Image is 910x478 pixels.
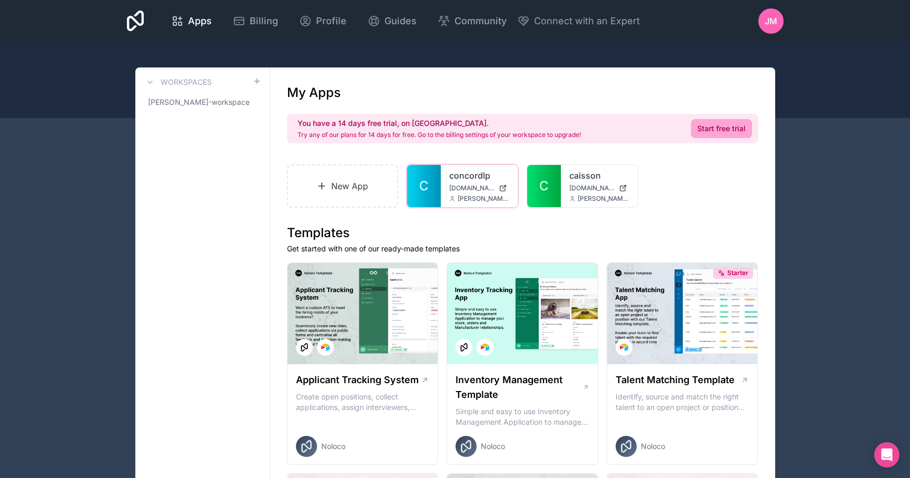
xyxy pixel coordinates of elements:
p: Create open positions, collect applications, assign interviewers, centralise candidate feedback a... [296,392,430,413]
a: New App [287,164,399,208]
span: [DOMAIN_NAME] [449,184,494,192]
span: Community [454,14,507,28]
a: Community [429,9,515,33]
span: Starter [727,269,748,277]
h3: Workspaces [161,77,212,87]
a: Apps [163,9,220,33]
a: Profile [291,9,355,33]
span: Apps [188,14,212,28]
p: Simple and easy to use Inventory Management Application to manage your stock, orders and Manufact... [456,406,589,427]
span: Connect with an Expert [534,14,640,28]
img: Airtable Logo [321,343,330,352]
span: Noloco [321,441,345,452]
span: Noloco [641,441,665,452]
a: concordlp [449,169,509,182]
a: [DOMAIN_NAME] [569,184,629,192]
span: Profile [316,14,347,28]
span: [PERSON_NAME][EMAIL_ADDRESS][DOMAIN_NAME] [578,194,629,203]
p: Identify, source and match the right talent to an open project or position with our Talent Matchi... [616,392,749,413]
span: [DOMAIN_NAME] [569,184,615,192]
span: JM [765,15,777,27]
img: Airtable Logo [620,343,628,352]
a: [DOMAIN_NAME] [449,184,509,192]
a: Guides [359,9,425,33]
a: Workspaces [144,76,212,89]
p: Try any of our plans for 14 days for free. Go to the billing settings of your workspace to upgrade! [298,131,581,139]
img: Airtable Logo [481,343,489,352]
span: [PERSON_NAME][EMAIL_ADDRESS][DOMAIN_NAME] [458,194,509,203]
button: Connect with an Expert [517,14,640,28]
a: caisson [569,169,629,182]
span: [PERSON_NAME]-workspace [148,97,250,108]
span: Billing [250,14,278,28]
h1: Talent Matching Template [616,373,735,387]
span: Noloco [481,441,505,452]
h2: You have a 14 days free trial, on [GEOGRAPHIC_DATA]. [298,118,581,129]
a: C [527,165,561,207]
a: [PERSON_NAME]-workspace [144,93,261,112]
span: Guides [384,14,417,28]
h1: My Apps [287,84,341,101]
h1: Applicant Tracking System [296,373,419,387]
span: C [539,178,549,194]
h1: Templates [287,225,758,241]
h1: Inventory Management Template [456,373,582,402]
a: C [407,165,441,207]
div: Open Intercom Messenger [874,442,899,467]
p: Get started with one of our ready-made templates [287,243,758,254]
span: C [419,178,429,194]
a: Billing [224,9,286,33]
a: Start free trial [691,119,752,138]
